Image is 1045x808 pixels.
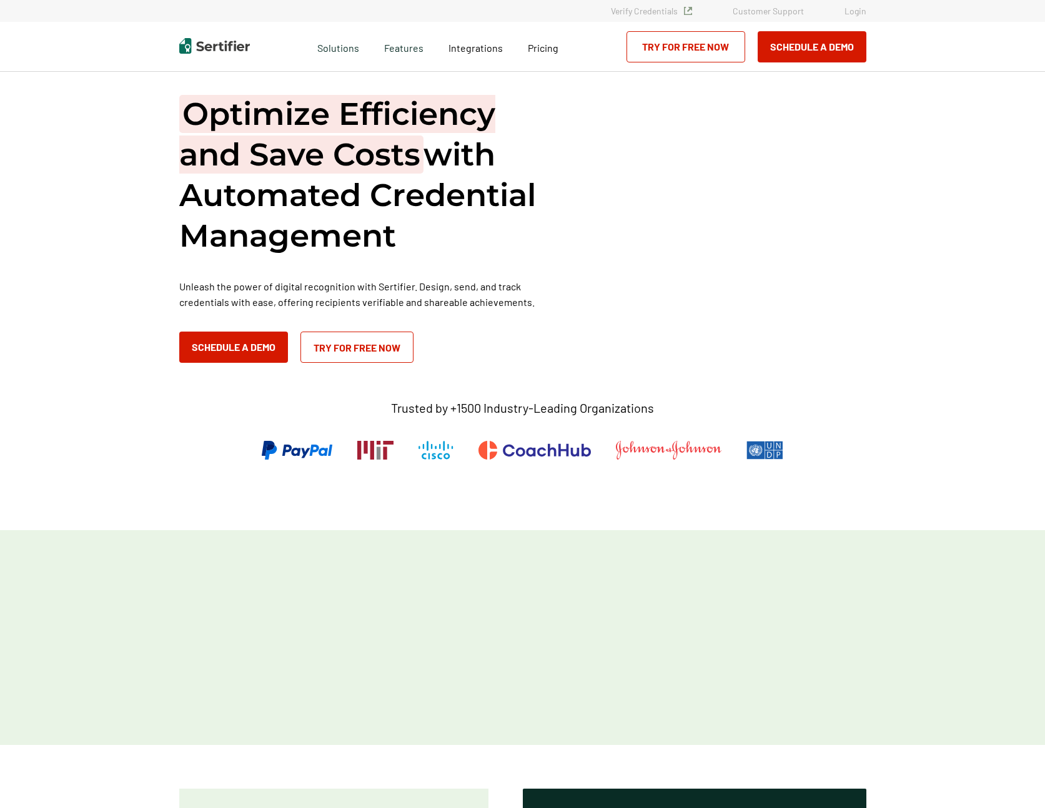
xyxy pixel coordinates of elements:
a: Login [844,6,866,16]
img: CoachHub [478,441,591,460]
a: Verify Credentials [611,6,692,16]
span: Features [384,39,423,54]
p: Unleash the power of digital recognition with Sertifier. Design, send, and track credentials with... [179,278,554,310]
span: Pricing [528,42,558,54]
img: Massachusetts Institute of Technology [357,441,394,460]
img: Verified [684,7,692,15]
img: PayPal [262,441,332,460]
h1: with Automated Credential Management [179,94,554,256]
img: Cisco [418,441,453,460]
span: Optimize Efficiency and Save Costs [179,95,495,174]
p: Trusted by +1500 Industry-Leading Organizations [391,400,654,416]
img: Johnson & Johnson [616,441,721,460]
img: Sertifier | Digital Credentialing Platform [179,38,250,54]
a: Try for Free Now [627,31,745,62]
img: UNDP [746,441,783,460]
span: Integrations [448,42,503,54]
a: Try for Free Now [300,332,414,363]
span: Solutions [317,39,359,54]
a: Customer Support [733,6,804,16]
a: Integrations [448,39,503,54]
a: Pricing [528,39,558,54]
